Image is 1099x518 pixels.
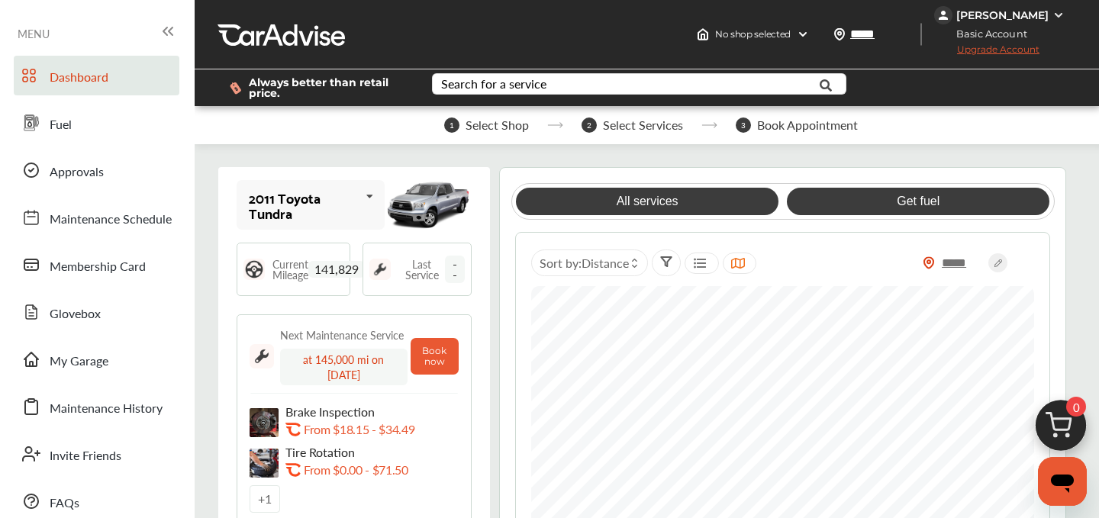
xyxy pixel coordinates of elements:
a: Membership Card [14,245,179,285]
span: No shop selected [715,28,791,40]
span: 1 [444,117,459,133]
span: Always better than retail price. [249,77,408,98]
span: FAQs [50,494,79,513]
img: location_vector.a44bc228.svg [833,28,846,40]
p: From $18.15 - $34.49 [304,422,415,436]
a: Approvals [14,150,179,190]
img: header-home-logo.8d720a4f.svg [697,28,709,40]
a: Maintenance Schedule [14,198,179,237]
span: Approvals [50,162,104,182]
span: Current Mileage [272,259,308,280]
span: Dashboard [50,68,108,88]
img: tire-rotation-thumb.jpg [250,449,279,478]
p: Brake Inspection [285,404,453,419]
div: Next Maintenance Service [280,327,404,343]
span: 2 [582,117,597,133]
span: 141,829 [308,261,365,278]
img: stepper-arrow.e24c07c6.svg [701,122,717,128]
img: jVpblrzwTbfkPYzPPzSLxeg0AAAAASUVORK5CYII= [934,6,952,24]
iframe: Button to launch messaging window [1038,457,1087,506]
span: -- [445,256,465,283]
span: My Garage [50,352,108,372]
span: Upgrade Account [934,43,1039,63]
div: + 1 [250,485,280,513]
span: Membership Card [50,257,146,277]
div: Search for a service [441,78,546,90]
p: From $0.00 - $71.50 [304,462,408,477]
a: Fuel [14,103,179,143]
p: Tire Rotation [285,445,453,459]
img: maintenance_logo [369,259,391,280]
img: header-down-arrow.9dd2ce7d.svg [797,28,809,40]
div: 2011 Toyota Tundra [249,190,359,220]
span: MENU [18,27,50,40]
span: Maintenance History [50,399,163,419]
span: Basic Account [936,26,1039,42]
img: steering_logo [243,259,265,280]
div: [PERSON_NAME] [956,8,1049,22]
a: +1 [250,485,280,513]
a: Maintenance History [14,387,179,426]
a: Glovebox [14,292,179,332]
a: Dashboard [14,56,179,95]
span: Invite Friends [50,446,121,466]
img: border-line.da1032d4.svg [250,393,459,394]
img: maintenance_logo [250,344,274,368]
span: Glovebox [50,304,101,324]
img: WGsFRI8htEPBVLJbROoPRyZpYNWhNONpIPPETTm6eUC0GeLEiAAAAAElFTkSuQmCC [1052,9,1065,21]
a: My Garage [14,339,179,379]
span: Sort by : [540,254,629,272]
span: Select Shop [466,118,529,132]
span: Fuel [50,115,72,135]
img: stepper-arrow.e24c07c6.svg [547,122,563,128]
span: Distance [582,254,629,272]
img: mobile_6953_st0640_046.jpg [385,172,472,237]
span: Last Service [398,259,445,280]
img: header-divider.bc55588e.svg [920,23,922,46]
a: Get fuel [787,188,1049,215]
span: Maintenance Schedule [50,210,172,230]
span: 0 [1066,397,1086,417]
a: Invite Friends [14,434,179,474]
span: Book Appointment [757,118,858,132]
a: All services [516,188,778,215]
span: 3 [736,117,751,133]
button: Book now [411,338,459,375]
div: at 145,000 mi on [DATE] [280,349,408,385]
span: Select Services [603,118,683,132]
img: dollor_label_vector.a70140d1.svg [230,82,241,95]
img: location_vector_orange.38f05af8.svg [923,256,935,269]
img: cart_icon.3d0951e8.svg [1024,393,1097,466]
img: brake-inspection-thumb.jpg [250,408,279,437]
